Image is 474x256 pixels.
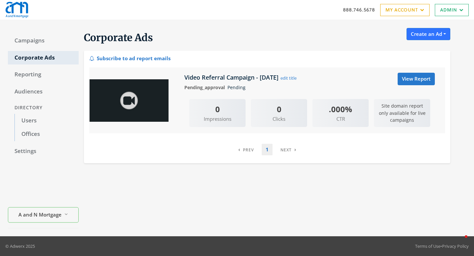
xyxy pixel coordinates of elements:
[84,31,153,44] span: Corporate Ads
[312,103,369,115] div: .000%
[407,28,450,40] button: Create an Ad
[343,6,375,13] a: 888.746.5678
[435,4,469,16] a: Admin
[251,115,307,123] span: Clicks
[251,103,307,115] div: 0
[374,99,430,127] p: Site domain report only available for live campaigns
[90,79,169,122] img: Video Referral Campaign - 2025-08-26
[179,84,440,91] div: Pending
[262,144,273,155] a: 1
[8,51,79,65] a: Corporate Ads
[5,243,35,249] p: © Adwerx 2025
[234,144,300,155] nav: pagination
[8,85,79,99] a: Audiences
[8,34,79,48] a: Campaigns
[184,73,280,81] h5: Video Referral Campaign - [DATE]
[189,103,246,115] div: 0
[189,115,246,123] span: Impressions
[442,243,469,249] a: Privacy Policy
[184,84,227,90] span: Pending_approval
[8,144,79,158] a: Settings
[8,207,79,223] button: A and N Mortgage
[18,211,62,218] span: A and N Mortgage
[89,53,171,62] div: Subscribe to ad report emails
[398,73,435,85] a: View Report
[5,2,29,18] img: Adwerx
[8,68,79,82] a: Reporting
[8,102,79,114] div: Directory
[280,74,297,82] button: edit title
[312,115,369,123] span: CTR
[415,243,440,249] a: Terms of Use
[452,234,467,249] iframe: Intercom live chat
[14,127,79,141] a: Offices
[415,243,469,249] div: •
[14,114,79,128] a: Users
[380,4,430,16] a: My Account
